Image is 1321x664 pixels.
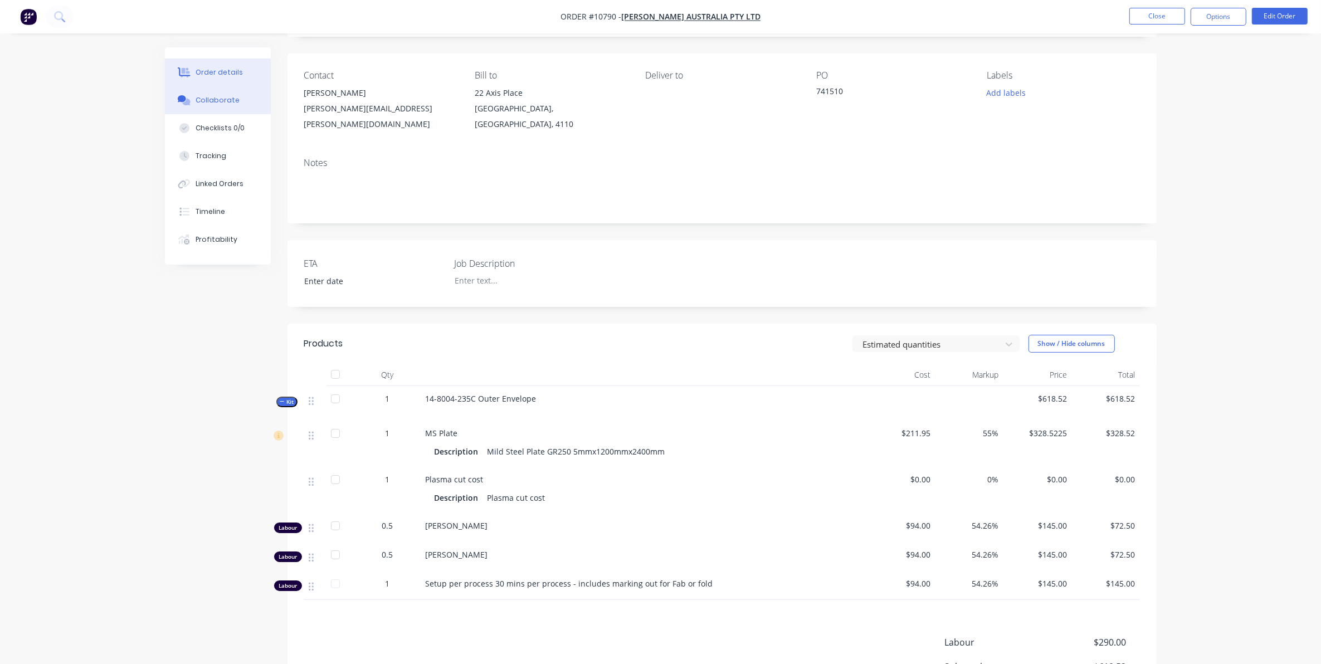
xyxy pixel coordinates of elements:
span: 55% [939,427,999,439]
span: $211.95 [871,427,931,439]
span: $145.00 [1008,549,1067,560]
div: Collaborate [196,95,240,105]
div: 741510 [816,85,956,101]
div: 22 Axis Place[GEOGRAPHIC_DATA], [GEOGRAPHIC_DATA], 4110 [475,85,627,132]
label: Job Description [454,257,593,270]
span: 1 [386,473,390,485]
div: Notes [304,158,1140,168]
span: Order #10790 - [560,12,621,22]
div: Linked Orders [196,179,243,189]
div: Description [435,490,483,506]
div: Labour [274,551,302,562]
div: Tracking [196,151,226,161]
span: $72.50 [1076,520,1135,531]
span: $290.00 [1044,636,1126,649]
button: Tracking [165,142,271,170]
button: Kit [276,397,298,407]
div: [PERSON_NAME] [304,85,457,101]
div: Checklists 0/0 [196,123,245,133]
div: Markup [935,364,1003,386]
button: Add labels [981,85,1032,100]
div: Price [1003,364,1072,386]
button: Order details [165,58,271,86]
span: $145.00 [1008,578,1067,589]
div: Labels [987,70,1139,81]
span: $145.00 [1076,578,1135,589]
span: 14-8004-235C Outer Envelope [426,393,537,404]
span: $328.52 [1076,427,1135,439]
span: 0.5 [382,549,393,560]
span: $0.00 [871,473,931,485]
button: Timeline [165,198,271,226]
button: Checklists 0/0 [165,114,271,142]
div: [GEOGRAPHIC_DATA], [GEOGRAPHIC_DATA], 4110 [475,101,627,132]
img: Factory [20,8,37,25]
span: $328.5225 [1008,427,1067,439]
span: $145.00 [1008,520,1067,531]
div: Contact [304,70,457,81]
div: Bill to [475,70,627,81]
div: [PERSON_NAME][PERSON_NAME][EMAIL_ADDRESS][PERSON_NAME][DOMAIN_NAME] [304,85,457,132]
div: PO [816,70,969,81]
div: [PERSON_NAME][EMAIL_ADDRESS][PERSON_NAME][DOMAIN_NAME] [304,101,457,132]
div: Description [435,443,483,460]
div: Qty [354,364,421,386]
button: Collaborate [165,86,271,114]
span: Labour [945,636,1044,649]
div: Labour [274,523,302,533]
span: 1 [386,427,390,439]
span: MS Plate [426,428,458,438]
span: Kit [280,398,294,406]
div: Plasma cut cost [483,490,550,506]
div: Products [304,337,343,350]
div: Deliver to [645,70,798,81]
input: Enter date [296,273,435,290]
button: Edit Order [1252,8,1308,25]
div: Labour [274,580,302,591]
div: Order details [196,67,243,77]
div: Cost [867,364,935,386]
span: $0.00 [1008,473,1067,485]
span: $94.00 [871,520,931,531]
span: 1 [386,393,390,404]
span: $618.52 [1076,393,1135,404]
span: 0% [939,473,999,485]
span: $0.00 [1076,473,1135,485]
div: Mild Steel Plate GR250 5mmx1200mmx2400mm [483,443,670,460]
span: 54.26% [939,578,999,589]
button: Show / Hide columns [1028,335,1115,353]
span: $94.00 [871,549,931,560]
span: Setup per process 30 mins per process - includes marking out for Fab or fold [426,578,713,589]
span: 1 [386,578,390,589]
div: Timeline [196,207,225,217]
span: $618.52 [1008,393,1067,404]
span: 0.5 [382,520,393,531]
div: Profitability [196,235,237,245]
span: [PERSON_NAME] [426,520,488,531]
div: Total [1071,364,1140,386]
button: Options [1191,8,1246,26]
span: Plasma cut cost [426,474,484,485]
span: 54.26% [939,520,999,531]
button: Close [1129,8,1185,25]
button: Linked Orders [165,170,271,198]
span: $94.00 [871,578,931,589]
div: 22 Axis Place [475,85,627,101]
label: ETA [304,257,443,270]
span: $72.50 [1076,549,1135,560]
span: 54.26% [939,549,999,560]
button: Profitability [165,226,271,253]
span: [PERSON_NAME] [426,549,488,560]
a: [PERSON_NAME] Australia Pty Ltd [621,12,761,22]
